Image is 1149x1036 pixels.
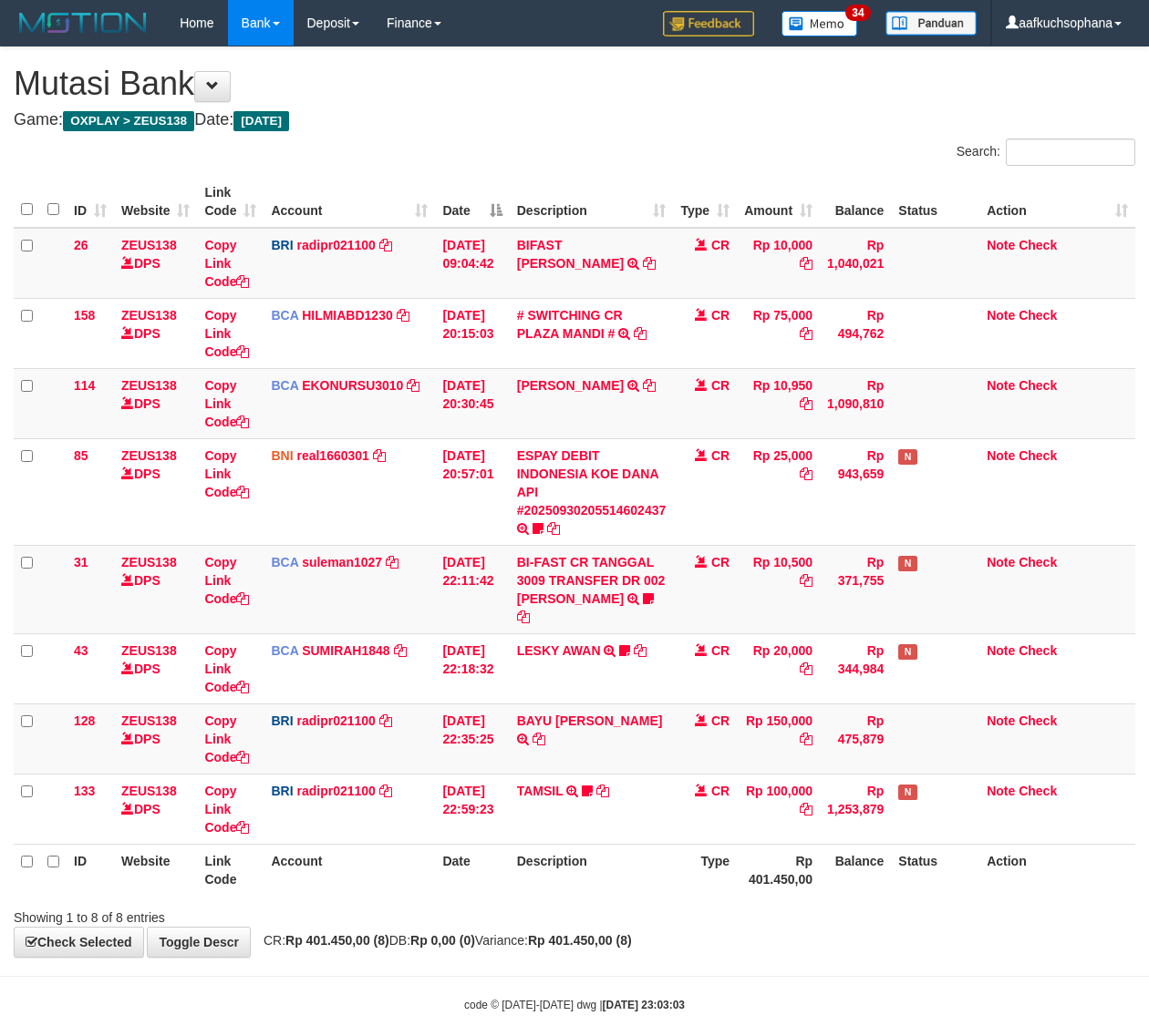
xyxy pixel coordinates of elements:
td: DPS [114,368,197,438]
th: Website [114,844,197,896]
th: ID [67,844,114,896]
span: [DATE] [233,111,289,131]
a: Copy Link Code [204,713,249,764]
span: 85 [74,448,88,463]
span: BRI [271,784,293,798]
a: radipr021100 [296,713,375,728]
th: Description: activate to sort column ascending [510,176,674,228]
span: 133 [74,784,95,798]
th: Action [979,844,1135,896]
a: Copy EKONURSU3010 to clipboard [407,378,419,393]
td: DPS [114,228,197,299]
td: DPS [114,298,197,368]
a: Check [1019,448,1057,463]
td: Rp 75,000 [737,298,820,368]
span: BNI [271,448,293,463]
td: DPS [114,703,197,774]
td: Rp 494,762 [820,298,891,368]
a: Copy SUMIRAH1848 to clipboard [394,643,407,658]
span: CR [711,238,730,252]
span: 43 [74,643,88,658]
a: Check [1019,713,1057,728]
a: ZEUS138 [121,448,177,463]
a: Copy LESKY AWAN to clipboard [634,643,647,658]
span: CR [711,448,730,463]
td: Rp 25,000 [737,438,820,545]
a: ESPAY DEBIT INDONESIA KOE DANA API #20250930205514602437 [517,448,667,518]
h4: Game: Date: [14,111,1135,129]
span: BCA [271,643,298,658]
a: Copy radipr021100 to clipboard [379,713,392,728]
a: Copy HILMIABD1230 to clipboard [397,308,409,323]
label: Search: [957,138,1135,166]
td: Rp 371,755 [820,545,891,633]
td: Rp 475,879 [820,703,891,774]
td: [DATE] 20:57:01 [435,438,509,545]
td: DPS [114,774,197,844]
td: Rp 100,000 [737,774,820,844]
a: BAYU [PERSON_NAME] [517,713,663,728]
span: CR [711,643,730,658]
a: Note [987,555,1015,569]
th: Website: activate to sort column ascending [114,176,197,228]
th: Balance [820,176,891,228]
strong: Rp 0,00 (0) [410,933,475,948]
span: BRI [271,238,293,252]
a: Check [1019,378,1057,393]
td: [DATE] 22:59:23 [435,774,509,844]
td: Rp 10,500 [737,545,820,633]
a: Copy BAYU AJI PRATA to clipboard [533,732,545,746]
a: [PERSON_NAME] [517,378,624,393]
th: Rp 401.450,00 [737,844,820,896]
th: Type: activate to sort column ascending [673,176,737,228]
span: CR [711,308,730,323]
span: OXPLAY > ZEUS138 [63,111,194,131]
td: Rp 1,253,879 [820,774,891,844]
a: Copy Rp 150,000 to clipboard [800,732,813,746]
th: Status [891,176,979,228]
th: Date [435,844,509,896]
a: Copy radipr021100 to clipboard [379,784,392,798]
td: [DATE] 20:15:03 [435,298,509,368]
a: Copy Link Code [204,643,249,694]
a: EKONURSU3010 [302,378,403,393]
strong: [DATE] 23:03:03 [603,999,685,1011]
td: [DATE] 22:18:32 [435,633,509,703]
a: Copy TAMSIL to clipboard [596,784,609,798]
a: Copy Link Code [204,555,249,606]
a: ZEUS138 [121,643,177,658]
span: CR [711,713,730,728]
a: radipr021100 [296,784,375,798]
a: ZEUS138 [121,378,177,393]
td: DPS [114,633,197,703]
span: CR [711,378,730,393]
td: [DATE] 22:11:42 [435,545,509,633]
a: BI-FAST CR TANGGAL 3009 TRANSFER DR 002 [PERSON_NAME] [517,555,666,606]
a: Copy Link Code [204,308,249,359]
a: Toggle Descr [147,927,251,958]
span: Has Note [898,556,916,571]
a: ZEUS138 [121,238,177,252]
a: Copy Rp 10,950 to clipboard [800,396,813,411]
img: Feedback.jpg [663,11,754,36]
a: radipr021100 [296,238,375,252]
td: Rp 344,984 [820,633,891,703]
th: Link Code [197,844,264,896]
td: [DATE] 09:04:42 [435,228,509,299]
input: Search: [1006,138,1135,166]
th: Description [510,844,674,896]
a: Check [1019,238,1057,252]
a: ZEUS138 [121,784,177,798]
span: 31 [74,555,88,569]
strong: Rp 401.450,00 (8) [285,933,389,948]
a: SUMIRAH1848 [302,643,389,658]
td: Rp 1,040,021 [820,228,891,299]
a: Note [987,308,1015,323]
td: Rp 10,950 [737,368,820,438]
span: CR [711,555,730,569]
span: CR: DB: Variance: [254,933,632,948]
a: Note [987,643,1015,658]
div: Showing 1 to 8 of 8 entries [14,901,465,927]
th: Amount: activate to sort column ascending [737,176,820,228]
th: Type [673,844,737,896]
